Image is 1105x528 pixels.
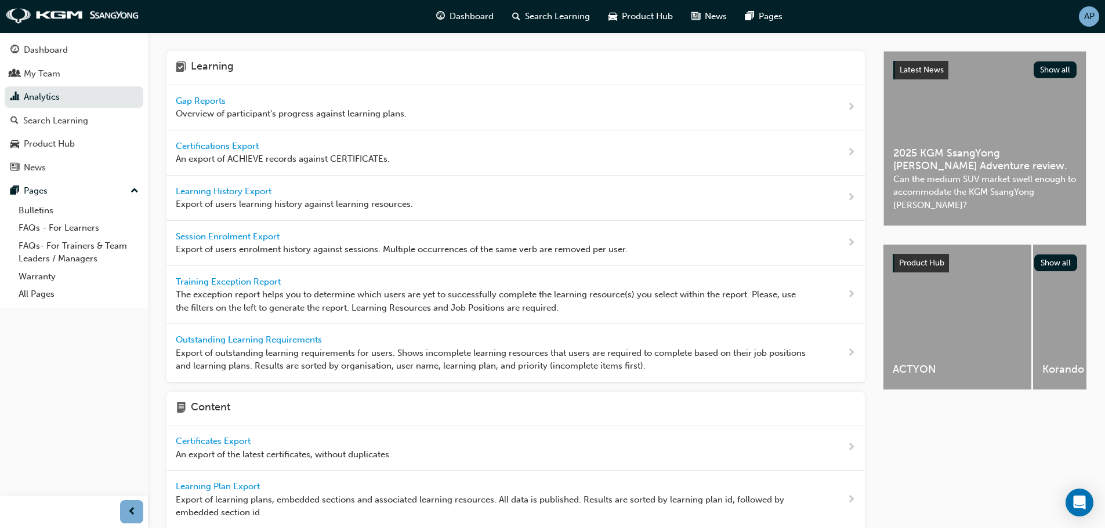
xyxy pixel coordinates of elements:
div: Search Learning [23,114,88,128]
span: Learning Plan Export [176,481,262,491]
span: car-icon [10,139,19,150]
span: search-icon [10,116,19,126]
span: pages-icon [745,9,754,24]
div: Product Hub [24,137,75,151]
span: Session Enrolment Export [176,231,282,242]
a: FAQs - For Learners [14,219,143,237]
a: Session Enrolment Export Export of users enrolment history against sessions. Multiple occurrences... [166,221,865,266]
a: Dashboard [5,39,143,61]
span: chart-icon [10,92,19,103]
span: ACTYON [893,363,1022,376]
span: next-icon [847,440,856,455]
span: search-icon [512,9,520,24]
span: Search Learning [525,10,590,23]
span: prev-icon [128,505,136,519]
div: Dashboard [24,43,68,57]
a: guage-iconDashboard [427,5,503,28]
span: next-icon [847,145,856,160]
div: News [24,161,46,174]
button: Pages [5,180,143,202]
span: Outstanding Learning Requirements [176,334,324,345]
button: AP [1079,6,1099,27]
span: people-icon [10,69,19,79]
span: An export of the latest certificates, without duplicates. [176,448,392,461]
span: up-icon [131,184,139,199]
a: Product Hub [5,133,143,155]
span: pages-icon [10,186,19,196]
span: Latest News [900,65,944,75]
a: ACTYON [883,245,1031,389]
span: Training Exception Report [176,276,283,287]
span: guage-icon [436,9,445,24]
a: Certificates Export An export of the latest certificates, without duplicates.next-icon [166,425,865,471]
span: guage-icon [10,45,19,56]
a: Bulletins [14,202,143,220]
a: Search Learning [5,110,143,132]
a: All Pages [14,285,143,303]
span: Product Hub [899,258,944,268]
span: next-icon [847,493,856,507]
span: Pages [759,10,782,23]
span: Certifications Export [176,141,261,151]
h4: Content [191,401,230,416]
a: My Team [5,63,143,85]
h4: Learning [191,60,234,75]
a: Gap Reports Overview of participant's progress against learning plans.next-icon [166,85,865,130]
a: search-iconSearch Learning [503,5,599,28]
button: DashboardMy TeamAnalyticsSearch LearningProduct HubNews [5,37,143,180]
span: An export of ACHIEVE records against CERTIFICATEs. [176,152,390,166]
span: news-icon [691,9,700,24]
span: next-icon [847,287,856,302]
span: Can the medium SUV market swell enough to accommodate the KGM SsangYong [PERSON_NAME]? [893,173,1077,212]
span: Dashboard [450,10,494,23]
span: learning-icon [176,60,186,75]
span: AP [1084,10,1095,23]
a: pages-iconPages [736,5,792,28]
div: My Team [24,67,60,81]
span: Certificates Export [176,436,253,446]
a: Certifications Export An export of ACHIEVE records against CERTIFICATEs.next-icon [166,130,865,176]
a: Training Exception Report The exception report helps you to determine which users are yet to succ... [166,266,865,325]
a: News [5,157,143,179]
a: FAQs- For Trainers & Team Leaders / Managers [14,237,143,268]
a: news-iconNews [682,5,736,28]
span: Export of outstanding learning requirements for users. Shows incomplete learning resources that u... [176,347,810,373]
a: Warranty [14,268,143,286]
span: Product Hub [622,10,673,23]
span: Export of users learning history against learning resources. [176,198,413,211]
span: car-icon [608,9,617,24]
span: Export of users enrolment history against sessions. Multiple occurrences of the same verb are rem... [176,243,628,256]
span: next-icon [847,236,856,250]
span: 2025 KGM SsangYong [PERSON_NAME] Adventure review. [893,147,1077,173]
img: kgm [6,8,139,24]
span: News [705,10,727,23]
span: next-icon [847,346,856,361]
span: The exception report helps you to determine which users are yet to successfully complete the lear... [176,288,810,314]
span: next-icon [847,191,856,205]
a: Analytics [5,86,143,108]
button: Show all [1034,254,1078,271]
a: Latest NewsShow all [893,61,1077,79]
div: Open Intercom Messenger [1066,489,1093,516]
a: Product HubShow all [893,254,1077,272]
span: page-icon [176,401,186,416]
a: car-iconProduct Hub [599,5,682,28]
span: news-icon [10,163,19,173]
button: Show all [1034,61,1077,78]
a: Learning History Export Export of users learning history against learning resources.next-icon [166,176,865,221]
span: Export of learning plans, embedded sections and associated learning resources. All data is publis... [176,493,810,519]
div: Pages [24,184,48,198]
span: next-icon [847,100,856,115]
a: Latest NewsShow all2025 KGM SsangYong [PERSON_NAME] Adventure review.Can the medium SUV market sw... [883,51,1086,226]
span: Learning History Export [176,186,274,196]
span: Gap Reports [176,96,228,106]
a: Outstanding Learning Requirements Export of outstanding learning requirements for users. Shows in... [166,324,865,383]
span: Overview of participant's progress against learning plans. [176,107,407,121]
